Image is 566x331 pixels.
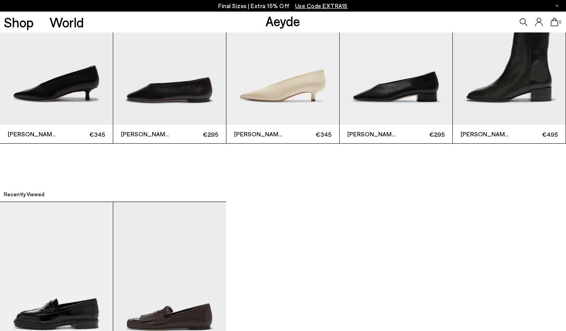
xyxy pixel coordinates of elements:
span: [PERSON_NAME] [8,129,56,139]
span: [PERSON_NAME] [234,129,283,139]
a: Aeyde [265,13,300,29]
a: World [49,15,84,29]
span: €495 [509,129,558,139]
p: Final Sizes | Extra 15% Off [218,1,348,11]
span: €295 [396,129,445,139]
span: Navigate to /collections/ss25-final-sizes [295,2,348,9]
span: €345 [283,129,331,139]
span: 0 [558,20,562,24]
a: Shop [4,15,34,29]
h2: Recently Viewed [4,190,44,198]
span: €345 [56,129,105,139]
span: [PERSON_NAME] [347,129,396,139]
a: 0 [551,18,558,26]
span: [PERSON_NAME] [461,129,509,139]
span: €295 [170,129,218,139]
span: [PERSON_NAME] [121,129,170,139]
